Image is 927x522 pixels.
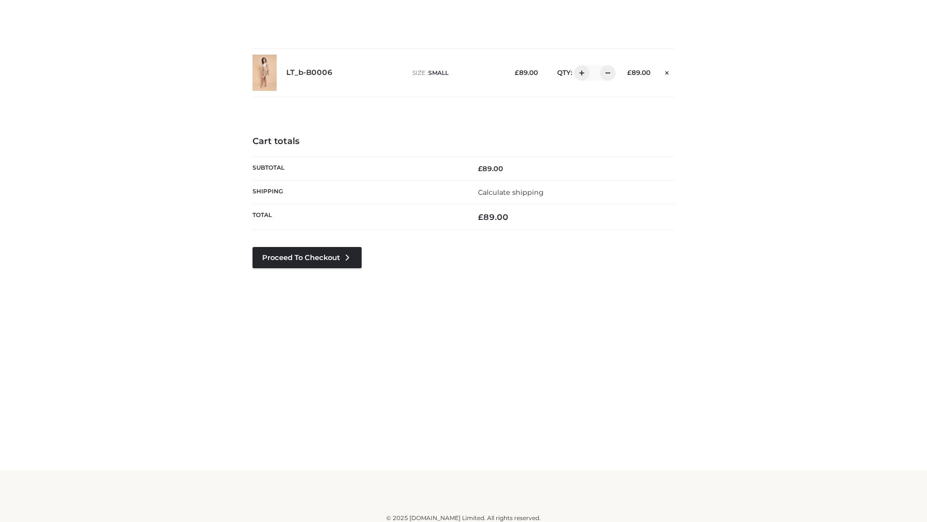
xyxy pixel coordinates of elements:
a: Remove this item [660,65,674,78]
a: Calculate shipping [478,188,544,197]
bdi: 89.00 [627,69,650,76]
span: £ [478,164,482,173]
p: size : [412,69,500,77]
th: Subtotal [253,157,463,180]
span: £ [478,212,483,222]
h4: Cart totals [253,136,674,147]
span: SMALL [428,69,449,76]
bdi: 89.00 [478,212,508,222]
a: LT_b-B0006 [286,68,333,77]
bdi: 89.00 [515,69,538,76]
a: Proceed to Checkout [253,247,362,268]
th: Shipping [253,180,463,204]
div: QTY: [548,65,612,81]
span: £ [627,69,632,76]
bdi: 89.00 [478,164,503,173]
th: Total [253,204,463,230]
span: £ [515,69,519,76]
